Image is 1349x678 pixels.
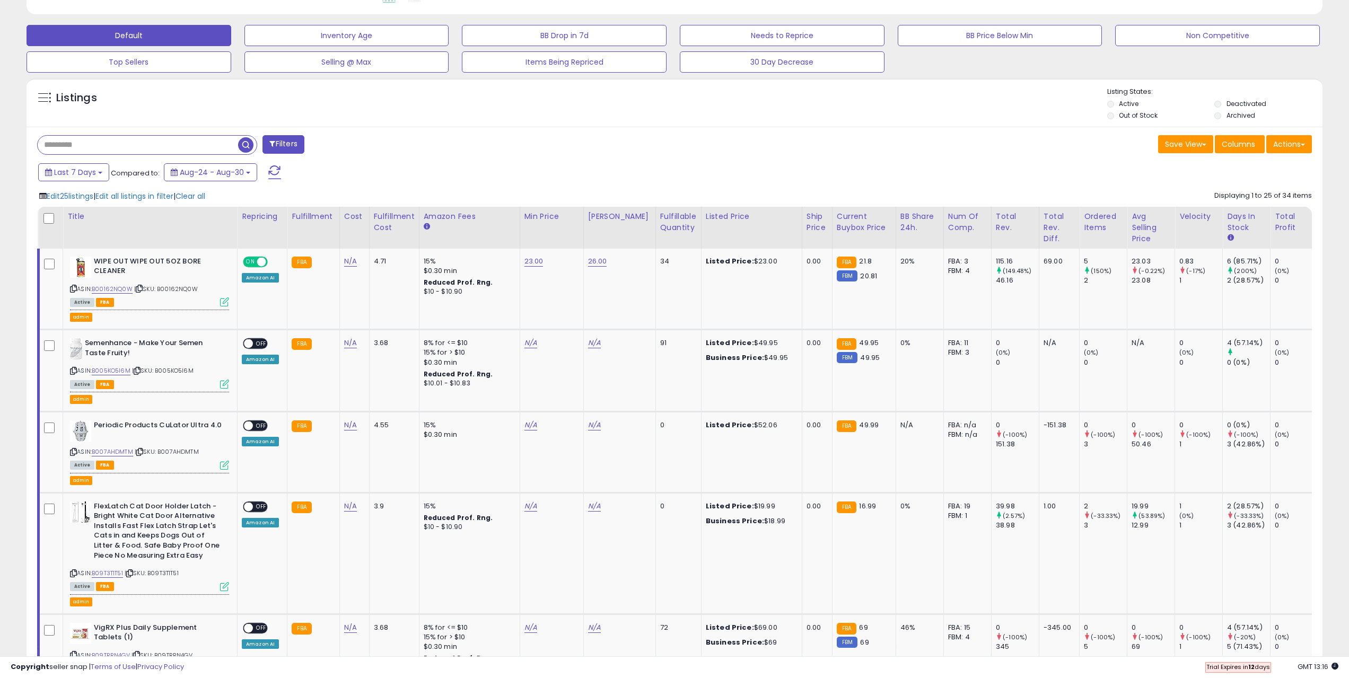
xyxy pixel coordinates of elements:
[1003,633,1027,641] small: (-100%)
[1186,267,1205,275] small: (-17%)
[948,623,983,632] div: FBA: 15
[70,420,229,469] div: ASIN:
[111,168,160,178] span: Compared to:
[67,211,233,222] div: Title
[900,211,939,233] div: BB Share 24h.
[242,639,279,649] div: Amazon AI
[424,513,493,522] b: Reduced Prof. Rng.
[680,51,884,73] button: 30 Day Decrease
[1275,211,1313,233] div: Total Profit
[1003,267,1031,275] small: (149.48%)
[1227,233,1233,243] small: Days In Stock.
[1179,623,1222,632] div: 0
[900,501,935,511] div: 0%
[807,623,824,632] div: 0.00
[706,638,794,647] div: $69
[1227,358,1270,367] div: 0 (0%)
[70,338,229,388] div: ASIN:
[344,211,365,222] div: Cost
[948,348,983,357] div: FBM: 3
[1044,257,1071,266] div: 69.00
[253,339,270,348] span: OFF
[1227,111,1255,120] label: Archived
[70,313,92,322] button: admin
[1234,633,1256,641] small: (-20%)
[1275,521,1318,530] div: 0
[85,338,214,360] b: Semenhance - Make Your Semen Taste Fruity!
[706,338,794,348] div: $49.95
[1003,430,1027,439] small: (-100%)
[70,395,92,404] button: admin
[292,420,311,432] small: FBA
[948,266,983,276] div: FBM: 4
[1091,633,1115,641] small: (-100%)
[996,623,1039,632] div: 0
[47,191,93,201] span: Edit 25 listings
[424,523,512,532] div: $10 - $10.90
[70,476,92,485] button: admin
[27,25,231,46] button: Default
[1227,521,1270,530] div: 3 (42.86%)
[807,257,824,266] div: 0.00
[70,501,229,590] div: ASIN:
[1179,420,1222,430] div: 0
[70,582,94,591] span: All listings currently available for purchase on Amazon
[1138,430,1163,439] small: (-100%)
[1084,521,1127,530] div: 3
[1179,348,1194,357] small: (0%)
[1091,267,1111,275] small: (150%)
[706,420,794,430] div: $52.06
[996,211,1035,233] div: Total Rev.
[1227,257,1270,266] div: 6 (85.71%)
[424,266,512,276] div: $0.30 min
[1275,430,1290,439] small: (0%)
[96,461,114,470] span: FBA
[1179,521,1222,530] div: 1
[424,369,493,378] b: Reduced Prof. Rng.
[1227,276,1270,285] div: 2 (28.57%)
[1234,430,1258,439] small: (-100%)
[96,582,114,591] span: FBA
[660,623,693,632] div: 72
[1084,276,1127,285] div: 2
[1275,257,1318,266] div: 0
[70,420,91,442] img: 41xAQd9InWL._SL40_.jpg
[1275,623,1318,632] div: 0
[292,623,311,635] small: FBA
[374,420,411,430] div: 4.55
[70,257,229,306] div: ASIN:
[1132,642,1175,651] div: 69
[859,256,872,266] span: 21.8
[27,51,231,73] button: Top Sellers
[94,623,223,645] b: VigRX Plus Daily Supplement Tablets (1)
[1119,99,1138,108] label: Active
[1179,501,1222,511] div: 1
[900,338,935,348] div: 0%
[948,501,983,511] div: FBA: 19
[1179,512,1194,520] small: (0%)
[660,211,697,233] div: Fulfillable Quantity
[1266,135,1312,153] button: Actions
[70,623,91,644] img: 41KVmMmWzcL._SL40_.jpg
[424,420,512,430] div: 15%
[137,662,184,672] a: Privacy Policy
[135,447,199,456] span: | SKU: B007AHDMTM
[948,430,983,439] div: FBM: n/a
[1179,338,1222,348] div: 0
[1132,338,1167,348] div: N/A
[1132,521,1175,530] div: 12.99
[1275,358,1318,367] div: 0
[374,623,411,632] div: 3.68
[860,637,869,647] span: 69
[837,338,856,350] small: FBA
[996,420,1039,430] div: 0
[1044,338,1071,348] div: N/A
[837,352,857,363] small: FBM
[39,191,205,201] div: | |
[1003,512,1025,520] small: (2.57%)
[837,270,857,281] small: FBM
[1115,25,1320,46] button: Non Competitive
[70,597,92,606] button: admin
[900,623,935,632] div: 46%
[996,257,1039,266] div: 115.16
